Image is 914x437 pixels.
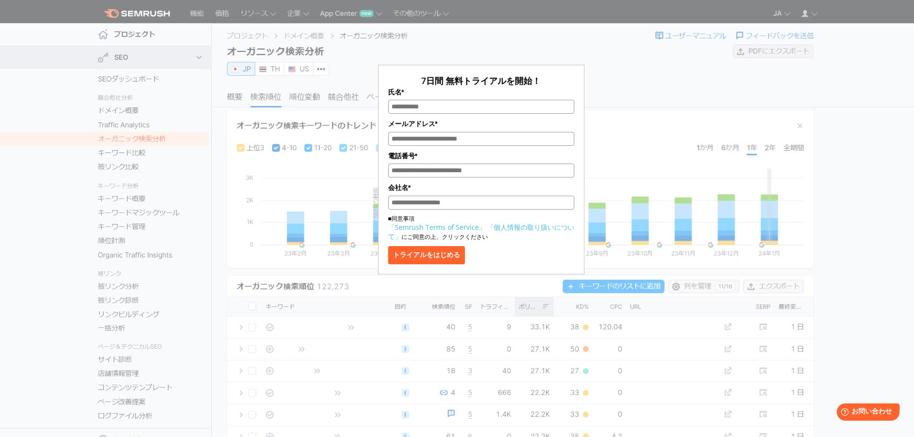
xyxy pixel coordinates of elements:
[388,223,574,241] a: 「個人情報の取り扱いについて」
[388,246,465,264] button: トライアルをはじめる
[388,118,574,129] label: メールアドレス*
[388,151,574,161] label: 電話番号*
[388,214,574,241] p: ■同意事項 にご同意の上、クリックください
[388,223,486,232] a: 「Semrush Terms of Service」
[829,400,903,426] iframe: Help widget launcher
[421,75,541,86] span: 7日間 無料トライアルを開始！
